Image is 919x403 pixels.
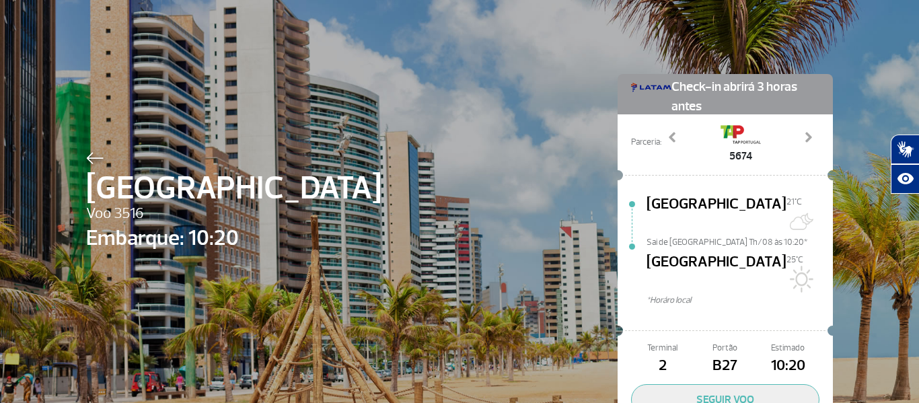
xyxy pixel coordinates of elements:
span: *Horáro local [647,294,833,307]
span: 10:20 [757,355,819,377]
button: Abrir recursos assistivos. [891,164,919,194]
span: Terminal [631,342,694,355]
span: [GEOGRAPHIC_DATA] [86,164,381,213]
img: Muitas nuvens [786,208,813,235]
span: Sai de [GEOGRAPHIC_DATA] Th/08 às 10:20* [647,236,833,246]
span: Estimado [757,342,819,355]
span: Embarque: 10:20 [86,222,381,254]
span: 2 [631,355,694,377]
button: Abrir tradutor de língua de sinais. [891,135,919,164]
span: 5674 [721,148,761,164]
img: Sol [786,266,813,293]
span: 25°C [786,254,803,265]
div: Plugin de acessibilidade da Hand Talk. [891,135,919,194]
span: [GEOGRAPHIC_DATA] [647,193,786,236]
span: Voo 3516 [86,203,381,225]
span: Portão [694,342,756,355]
span: [GEOGRAPHIC_DATA] [647,251,786,294]
span: Parceria: [631,136,661,149]
span: 21°C [786,196,802,207]
span: Check-in abrirá 3 horas antes [671,74,819,116]
span: B27 [694,355,756,377]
